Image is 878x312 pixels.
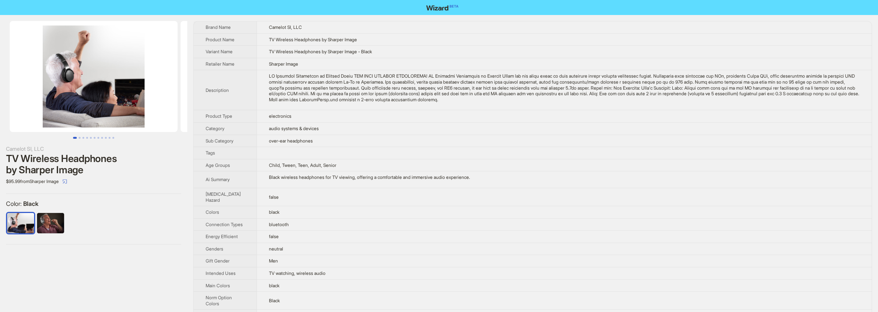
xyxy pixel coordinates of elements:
[269,194,279,200] span: false
[94,137,96,139] button: Go to slide 6
[269,209,279,215] span: black
[269,113,291,119] span: electronics
[269,73,860,102] div: TV Wireless Headphones by Sharper Image NOW WITH DIGITAL CONNECTION! TV Wireless Headphones by Sh...
[63,179,67,184] span: select
[206,258,230,264] span: Gift Gender
[206,87,229,93] span: Description
[112,137,114,139] button: Go to slide 11
[206,222,243,227] span: Connection Types
[206,49,233,54] span: Variant Name
[79,137,81,139] button: Go to slide 2
[206,191,241,203] span: [MEDICAL_DATA] Hazard
[269,246,283,252] span: neutral
[6,145,181,153] div: Camelot SI, LLC
[269,258,278,264] span: Men
[269,126,319,131] span: audio systems & devices
[10,21,178,132] img: TV Wireless Headphones by Sharper Image TV Wireless Headphones by Sharper Image - Black image 1
[269,234,279,239] span: false
[105,137,107,139] button: Go to slide 9
[86,137,88,139] button: Go to slide 4
[206,270,236,276] span: Intended Uses
[206,37,234,42] span: Product Name
[206,177,230,182] span: Ai Summary
[269,270,326,276] span: TV watching, wireless audio
[6,175,181,187] div: $95.99 from Sharper Image
[269,162,336,168] span: Child, Tween, Teen, Adult, Senior
[101,137,103,139] button: Go to slide 8
[206,113,232,119] span: Product Type
[7,213,34,233] img: Black
[269,61,298,67] span: Sharper Image
[269,222,289,227] span: bluetooth
[97,137,99,139] button: Go to slide 7
[206,138,233,144] span: Sub Category
[37,212,64,232] label: available
[206,61,234,67] span: Retailer Name
[23,200,39,207] span: Black
[6,153,181,175] div: TV Wireless Headphones by Sharper Image
[206,234,238,239] span: Energy Efficient
[6,200,23,207] span: Color :
[206,126,224,131] span: Category
[269,138,313,144] span: over-ear headphones
[206,24,231,30] span: Brand Name
[181,21,348,132] img: TV Wireless Headphones by Sharper Image TV Wireless Headphones by Sharper Image - Black image 2
[7,212,34,232] label: available
[206,209,219,215] span: Colors
[73,137,77,139] button: Go to slide 1
[37,213,64,233] img: Silver
[82,137,84,139] button: Go to slide 3
[206,150,215,156] span: Tags
[269,24,302,30] span: Camelot SI, LLC
[90,137,92,139] button: Go to slide 5
[269,174,860,180] div: Black wireless headphones for TV viewing, offering a comfortable and immersive audio experience.
[109,137,110,139] button: Go to slide 10
[269,283,279,288] span: black
[206,246,223,252] span: Genders
[269,298,280,303] span: Black
[206,295,232,306] span: Norm Option Colors
[206,283,230,288] span: Main Colors
[269,37,357,42] span: TV Wireless Headphones by Sharper Image
[269,49,372,54] span: TV Wireless Headphones by Sharper Image - Black
[206,162,230,168] span: Age Groups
